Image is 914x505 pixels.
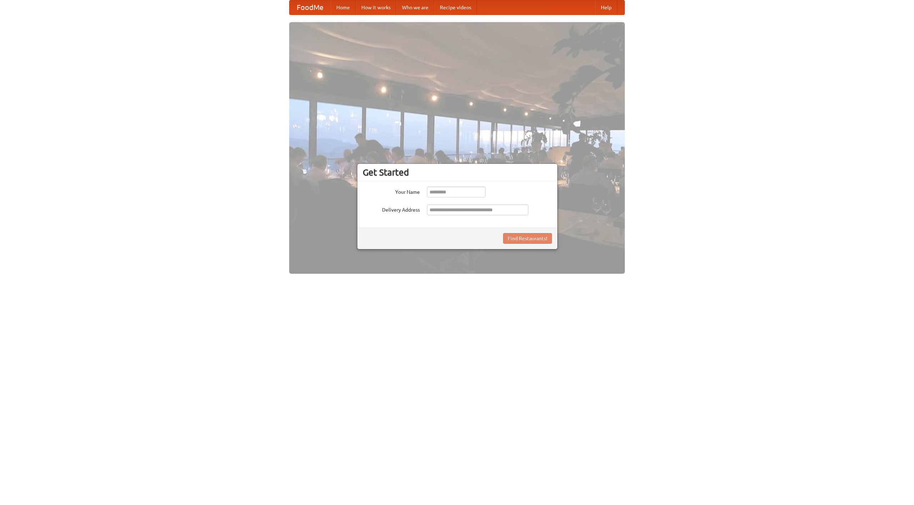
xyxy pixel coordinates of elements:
a: Help [595,0,617,15]
a: Home [331,0,356,15]
a: How it works [356,0,396,15]
button: Find Restaurants! [503,233,552,244]
label: Your Name [363,187,420,196]
h3: Get Started [363,167,552,178]
a: Recipe videos [434,0,477,15]
a: Who we are [396,0,434,15]
label: Delivery Address [363,204,420,213]
a: FoodMe [290,0,331,15]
